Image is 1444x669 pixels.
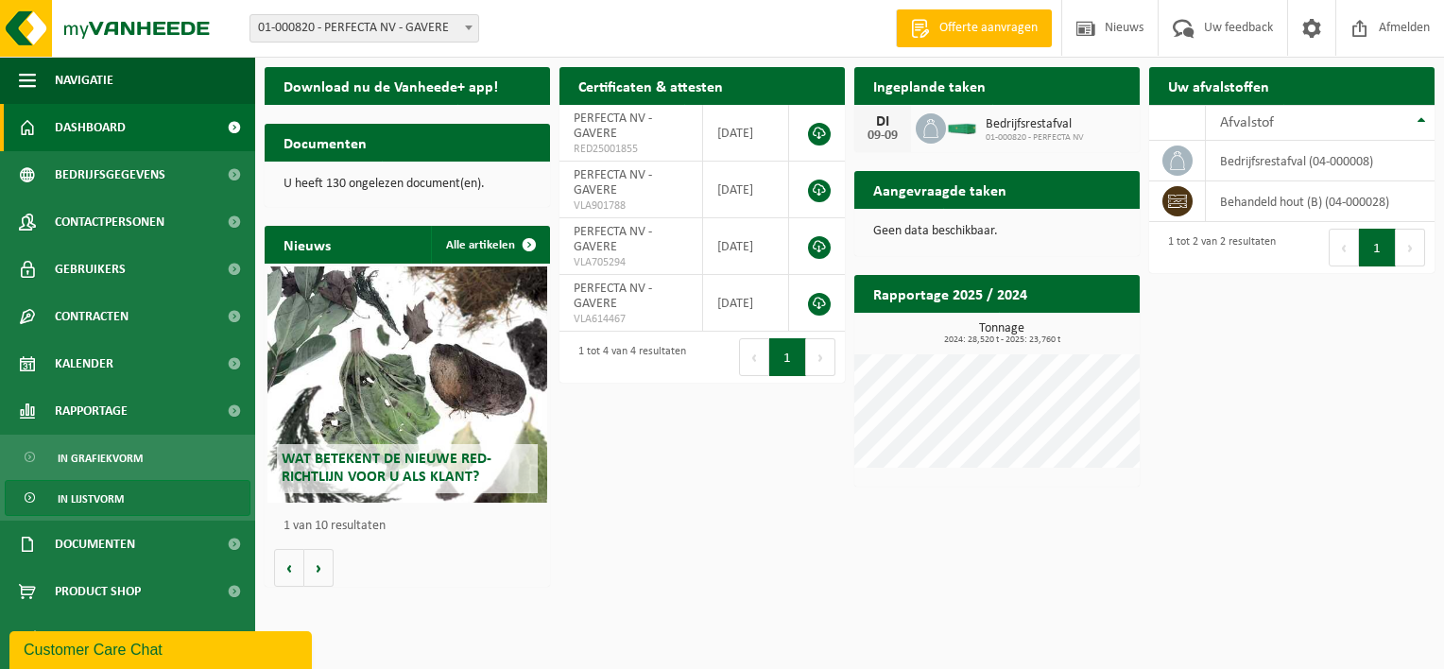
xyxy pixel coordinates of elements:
a: Offerte aanvragen [896,9,1052,47]
a: Alle artikelen [431,226,548,264]
h2: Aangevraagde taken [854,171,1025,208]
span: Acceptatievoorwaarden [55,615,208,662]
span: VLA614467 [574,312,688,327]
span: Documenten [55,521,135,568]
h2: Download nu de Vanheede+ app! [265,67,517,104]
button: Previous [1329,229,1359,266]
span: PERFECTA NV - GAVERE [574,111,652,141]
h2: Documenten [265,124,386,161]
td: [DATE] [703,218,789,275]
span: VLA705294 [574,255,688,270]
h2: Certificaten & attesten [559,67,742,104]
h3: Tonnage [864,322,1140,345]
button: 1 [1359,229,1396,266]
div: 1 tot 2 van 2 resultaten [1159,227,1276,268]
div: 1 tot 4 van 4 resultaten [569,336,686,378]
span: Contactpersonen [55,198,164,246]
span: 01-000820 - PERFECTA NV - GAVERE [249,14,479,43]
p: Geen data beschikbaar. [873,225,1121,238]
span: PERFECTA NV - GAVERE [574,225,652,254]
button: Vorige [274,549,304,587]
div: 09-09 [864,129,902,143]
span: Wat betekent de nieuwe RED-richtlijn voor u als klant? [282,452,491,485]
button: 1 [769,338,806,376]
div: DI [864,114,902,129]
span: Gebruikers [55,246,126,293]
span: In lijstvorm [58,481,124,517]
a: Wat betekent de nieuwe RED-richtlijn voor u als klant? [267,266,547,503]
span: Product Shop [55,568,141,615]
img: HK-XC-20-GN-00 [946,118,978,135]
span: Kalender [55,340,113,387]
td: [DATE] [703,105,789,162]
span: Afvalstof [1220,115,1274,130]
td: bedrijfsrestafval (04-000008) [1206,141,1435,181]
td: [DATE] [703,162,789,218]
h2: Uw afvalstoffen [1149,67,1288,104]
span: Bedrijfsrestafval [986,117,1084,132]
span: Offerte aanvragen [935,19,1042,38]
td: behandeld hout (B) (04-000028) [1206,181,1435,222]
span: PERFECTA NV - GAVERE [574,168,652,197]
a: Bekijk rapportage [999,312,1138,350]
iframe: chat widget [9,627,316,669]
button: Previous [739,338,769,376]
button: Next [1396,229,1425,266]
span: RED25001855 [574,142,688,157]
a: In grafiekvorm [5,439,250,475]
h2: Rapportage 2025 / 2024 [854,275,1046,312]
p: 1 van 10 resultaten [284,520,541,533]
h2: Ingeplande taken [854,67,1005,104]
span: Dashboard [55,104,126,151]
p: U heeft 130 ongelezen document(en). [284,178,531,191]
button: Next [806,338,835,376]
span: Contracten [55,293,129,340]
span: 01-000820 - PERFECTA NV - GAVERE [250,15,478,42]
span: Bedrijfsgegevens [55,151,165,198]
span: In grafiekvorm [58,440,143,476]
a: In lijstvorm [5,480,250,516]
span: Navigatie [55,57,113,104]
h2: Nieuws [265,226,350,263]
button: Volgende [304,549,334,587]
span: Rapportage [55,387,128,435]
span: PERFECTA NV - GAVERE [574,282,652,311]
span: 2024: 28,520 t - 2025: 23,760 t [864,335,1140,345]
span: 01-000820 - PERFECTA NV [986,132,1084,144]
span: VLA901788 [574,198,688,214]
td: [DATE] [703,275,789,332]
